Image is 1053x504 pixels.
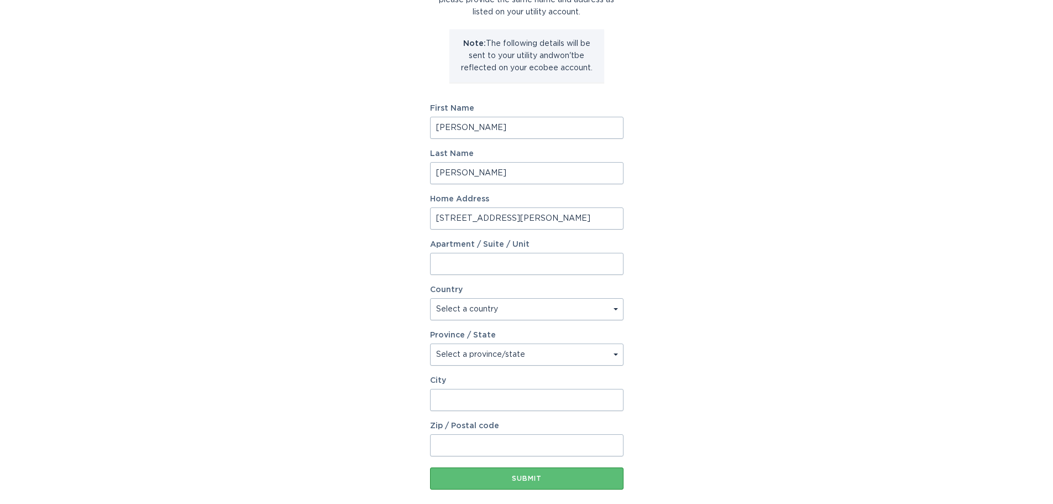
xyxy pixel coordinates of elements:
label: Zip / Postal code [430,422,624,430]
label: City [430,377,624,385]
button: Submit [430,467,624,490]
p: The following details will be sent to your utility and won't be reflected on your ecobee account. [458,38,596,74]
label: Last Name [430,150,624,158]
div: Submit [436,475,618,482]
label: Apartment / Suite / Unit [430,241,624,248]
label: Home Address [430,195,624,203]
label: First Name [430,105,624,112]
label: Country [430,286,463,294]
label: Province / State [430,331,496,339]
strong: Note: [463,40,486,48]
